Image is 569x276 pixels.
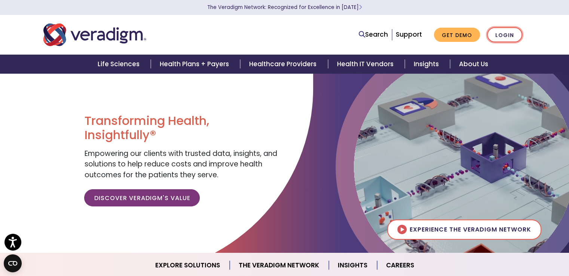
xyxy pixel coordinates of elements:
[405,55,450,74] a: Insights
[43,22,146,47] img: Veradigm logo
[230,256,329,275] a: The Veradigm Network
[151,55,240,74] a: Health Plans + Payers
[329,256,377,275] a: Insights
[328,55,405,74] a: Health IT Vendors
[84,114,279,142] h1: Transforming Health, Insightfully®
[4,254,22,272] button: Open CMP widget
[359,30,388,40] a: Search
[359,4,362,11] span: Learn More
[89,55,151,74] a: Life Sciences
[487,27,522,43] a: Login
[396,30,422,39] a: Support
[146,256,230,275] a: Explore Solutions
[84,148,277,180] span: Empowering our clients with trusted data, insights, and solutions to help reduce costs and improv...
[377,256,423,275] a: Careers
[207,4,362,11] a: The Veradigm Network: Recognized for Excellence in [DATE]Learn More
[434,28,480,42] a: Get Demo
[240,55,328,74] a: Healthcare Providers
[84,189,200,206] a: Discover Veradigm's Value
[450,55,497,74] a: About Us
